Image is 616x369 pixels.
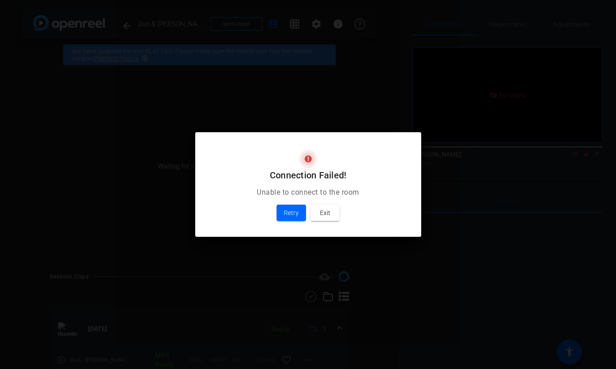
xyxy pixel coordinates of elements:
[206,168,410,182] h2: Connection Failed!
[206,187,410,198] p: Unable to connect to the room
[277,205,306,221] button: Retry
[310,205,339,221] button: Exit
[284,207,299,218] span: Retry
[320,207,330,218] span: Exit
